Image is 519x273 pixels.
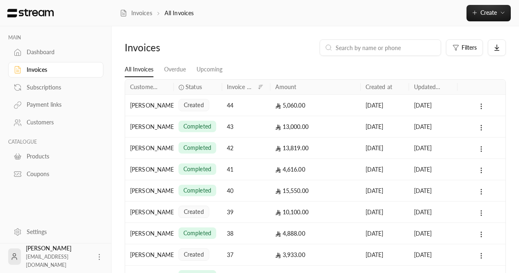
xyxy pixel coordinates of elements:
[366,180,404,201] div: [DATE]
[227,83,255,90] div: Invoice no.
[366,116,404,137] div: [DATE]
[27,83,93,92] div: Subscriptions
[366,159,404,180] div: [DATE]
[366,202,404,223] div: [DATE]
[197,62,222,77] a: Upcoming
[336,43,436,52] input: Search by name or phone
[480,9,497,16] span: Create
[275,244,356,265] div: 3,933.00
[366,138,404,158] div: [DATE]
[366,95,404,116] div: [DATE]
[183,144,211,152] span: completed
[414,95,453,116] div: [DATE]
[183,186,211,195] span: completed
[184,208,204,216] span: created
[125,62,153,77] a: All Invoices
[130,223,169,244] div: [PERSON_NAME]
[227,95,265,116] div: 44
[165,9,194,17] p: All Invoices
[27,228,93,236] div: Settings
[227,223,265,244] div: 38
[446,39,483,56] button: Filters
[27,152,93,161] div: Products
[227,138,265,158] div: 42
[8,166,103,182] a: Coupons
[227,244,265,265] div: 37
[8,224,103,240] a: Settings
[120,9,152,17] a: Invoices
[275,138,356,158] div: 13,819.00
[414,180,453,201] div: [DATE]
[462,45,477,50] span: Filters
[7,9,55,18] img: Logo
[27,170,93,178] div: Coupons
[275,116,356,137] div: 13,000.00
[130,159,169,180] div: [PERSON_NAME] H105
[227,159,265,180] div: 41
[275,223,356,244] div: 4,888.00
[8,44,103,60] a: Dashboard
[414,159,453,180] div: [DATE]
[414,244,453,265] div: [DATE]
[414,138,453,158] div: [DATE]
[120,9,194,17] nav: breadcrumb
[8,139,103,145] p: CATALOGUE
[184,101,204,109] span: created
[26,244,90,269] div: [PERSON_NAME]
[275,202,356,223] div: 10,100.00
[275,95,356,116] div: 5,060.00
[227,180,265,201] div: 40
[256,82,265,92] button: Sort
[414,116,453,137] div: [DATE]
[183,229,211,237] span: completed
[8,115,103,131] a: Customers
[164,62,186,77] a: Overdue
[130,83,158,90] div: Customer name
[130,95,169,116] div: [PERSON_NAME] A304
[414,83,442,90] div: Updated at
[130,180,169,201] div: [PERSON_NAME]
[130,202,169,223] div: [PERSON_NAME]
[27,48,93,56] div: Dashboard
[26,254,69,268] span: [EMAIL_ADDRESS][DOMAIN_NAME]
[130,138,169,158] div: [PERSON_NAME]
[185,83,202,91] span: Status
[414,223,453,244] div: [DATE]
[8,62,103,78] a: Invoices
[183,122,211,131] span: completed
[183,165,211,173] span: completed
[125,41,214,54] div: Invoices
[130,244,169,265] div: [PERSON_NAME] H101
[275,180,356,201] div: 15,550.00
[227,116,265,137] div: 43
[8,97,103,113] a: Payment links
[184,250,204,259] span: created
[27,101,93,109] div: Payment links
[366,223,404,244] div: [DATE]
[27,118,93,126] div: Customers
[366,83,392,90] div: Created at
[275,159,356,180] div: 4,616.00
[8,34,103,41] p: MAIN
[366,244,404,265] div: [DATE]
[275,83,297,90] div: Amount
[27,66,93,74] div: Invoices
[414,202,453,223] div: [DATE]
[8,79,103,95] a: Subscriptions
[227,202,265,223] div: 39
[8,149,103,165] a: Products
[130,116,169,137] div: [PERSON_NAME]
[466,5,511,21] button: Create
